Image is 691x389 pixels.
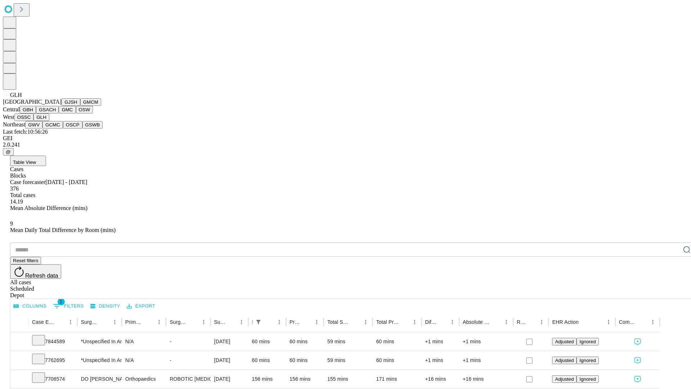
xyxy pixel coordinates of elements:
[463,370,510,388] div: +16 mins
[552,338,577,345] button: Adjusted
[555,339,574,344] span: Adjusted
[327,332,369,351] div: 59 mins
[264,317,274,327] button: Sort
[577,338,599,345] button: Ignored
[327,319,350,325] div: Total Scheduled Duration
[351,317,361,327] button: Sort
[290,370,320,388] div: 156 mins
[517,319,526,325] div: Resolved in EHR
[144,317,154,327] button: Sort
[32,319,55,325] div: Case Epic Id
[425,351,456,370] div: +1 mins
[447,317,457,327] button: Menu
[252,319,253,325] div: Scheduled In Room Duration
[10,205,87,211] span: Mean Absolute Difference (mins)
[199,317,209,327] button: Menu
[10,179,45,185] span: Case forecaster
[66,317,76,327] button: Menu
[376,332,418,351] div: 60 mins
[399,317,410,327] button: Sort
[327,370,369,388] div: 155 mins
[463,319,491,325] div: Absolute Difference
[125,319,143,325] div: Primary Service
[3,121,25,128] span: Northeast
[81,351,118,370] div: *Unspecified In And Out Surgery Glh
[290,332,320,351] div: 60 mins
[45,179,87,185] span: [DATE] - [DATE]
[13,258,38,263] span: Reset filters
[25,121,42,129] button: GWV
[81,370,118,388] div: DO [PERSON_NAME] [PERSON_NAME]
[327,351,369,370] div: 59 mins
[10,192,35,198] span: Total cases
[410,317,420,327] button: Menu
[552,319,578,325] div: EHR Action
[312,317,322,327] button: Menu
[10,185,19,192] span: 376
[14,113,34,121] button: OSSC
[361,317,371,327] button: Menu
[579,376,596,382] span: Ignored
[42,121,63,129] button: GCMC
[376,351,418,370] div: 60 mins
[425,370,456,388] div: +16 mins
[501,317,511,327] button: Menu
[437,317,447,327] button: Sort
[76,106,93,113] button: OSW
[62,98,80,106] button: GJSH
[170,332,207,351] div: -
[579,339,596,344] span: Ignored
[110,317,120,327] button: Menu
[89,301,122,312] button: Density
[125,370,162,388] div: Orthopaedics
[214,332,245,351] div: [DATE]
[252,332,283,351] div: 60 mins
[253,317,263,327] div: 1 active filter
[170,351,207,370] div: -
[638,317,648,327] button: Sort
[125,301,157,312] button: Export
[81,319,99,325] div: Surgeon Name
[3,129,48,135] span: Last fetch: 10:56:26
[36,106,59,113] button: GSACH
[13,160,36,165] span: Table View
[63,121,82,129] button: OSCP
[555,376,574,382] span: Adjusted
[376,370,418,388] div: 171 mins
[58,298,65,305] span: 1
[555,358,574,363] span: Adjusted
[154,317,164,327] button: Menu
[32,370,74,388] div: 7708574
[604,317,614,327] button: Menu
[12,301,49,312] button: Select columns
[226,317,236,327] button: Sort
[125,332,162,351] div: N/A
[252,370,283,388] div: 156 mins
[33,113,49,121] button: GLH
[55,317,66,327] button: Sort
[170,319,188,325] div: Surgery Name
[32,332,74,351] div: 7844589
[10,227,116,233] span: Mean Daily Total Difference by Room (mins)
[10,156,46,166] button: Table View
[125,351,162,370] div: N/A
[579,317,590,327] button: Sort
[3,106,20,112] span: Central
[577,375,599,383] button: Ignored
[253,317,263,327] button: Show filters
[10,92,22,98] span: GLH
[552,375,577,383] button: Adjusted
[20,106,36,113] button: GBH
[290,319,301,325] div: Predicted In Room Duration
[537,317,547,327] button: Menu
[425,319,437,325] div: Difference
[376,319,399,325] div: Total Predicted Duration
[32,351,74,370] div: 7762695
[6,149,11,155] span: @
[100,317,110,327] button: Sort
[3,135,688,142] div: GEI
[14,354,25,367] button: Expand
[14,336,25,348] button: Expand
[25,273,58,279] span: Refresh data
[81,332,118,351] div: *Unspecified In And Out Surgery Glh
